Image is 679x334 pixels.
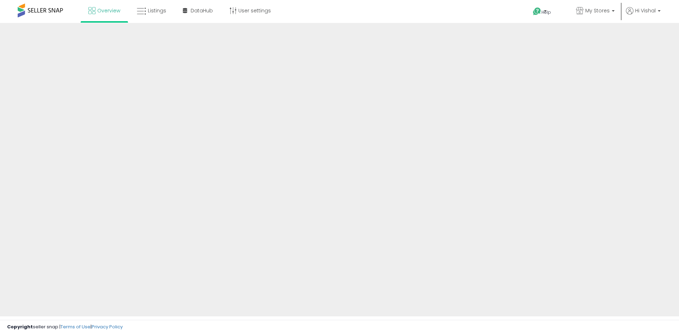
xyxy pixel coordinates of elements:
i: Get Help [533,7,541,16]
span: Overview [97,7,120,14]
span: Help [541,9,551,15]
span: My Stores [585,7,610,14]
span: Listings [148,7,166,14]
span: DataHub [191,7,213,14]
a: Hi Vishal [626,7,661,23]
span: Hi Vishal [635,7,656,14]
a: Help [527,2,565,23]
